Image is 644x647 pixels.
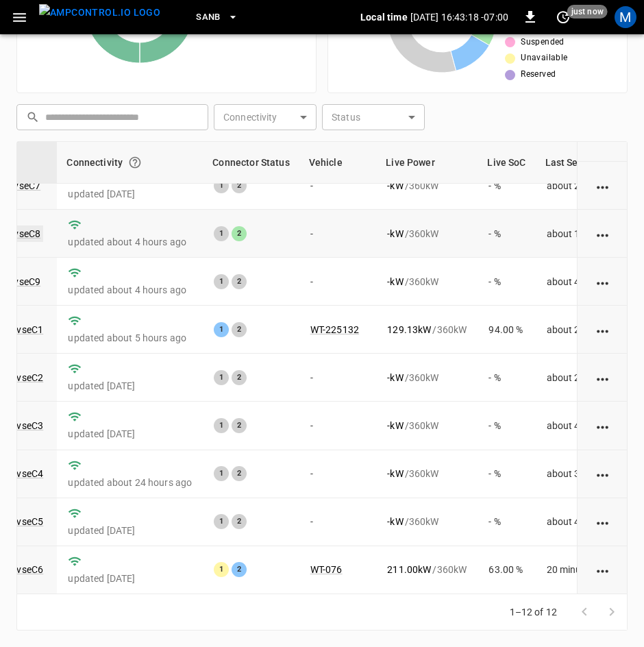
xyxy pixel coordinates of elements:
td: about 4 hours ago [536,402,638,450]
div: action cell options [594,227,611,241]
th: Last Session [536,142,638,184]
p: 1–12 of 12 [510,605,558,619]
p: updated about 4 hours ago [68,283,192,297]
p: - kW [387,467,403,480]
a: WT-076 [310,564,343,575]
span: Reserved [521,68,556,82]
div: 1 [214,322,229,337]
p: updated about 24 hours ago [68,476,192,489]
div: 1 [214,466,229,481]
p: - kW [387,419,403,432]
td: - [299,354,377,402]
th: Connector Status [203,142,299,184]
td: 94.00 % [478,306,535,354]
div: action cell options [594,371,611,384]
p: 211.00 kW [387,563,431,576]
td: - % [478,210,535,258]
th: Live SoC [478,142,535,184]
td: - % [478,354,535,402]
button: Connection between the charger and our software. [123,150,147,175]
span: Unavailable [521,51,567,65]
p: updated [DATE] [68,572,192,585]
div: action cell options [594,515,611,528]
div: / 360 kW [387,227,467,241]
td: - % [478,258,535,306]
div: / 360 kW [387,323,467,337]
div: 1 [214,562,229,577]
td: - % [478,498,535,546]
div: 1 [214,274,229,289]
div: 2 [232,418,247,433]
td: about 4 hours ago [536,498,638,546]
p: - kW [387,179,403,193]
div: 2 [232,322,247,337]
td: 20 minutes ago [536,546,638,594]
div: 1 [214,370,229,385]
td: about 1 hour ago [536,210,638,258]
td: about 2 hours ago [536,306,638,354]
td: about 2 hours ago [536,354,638,402]
td: - [299,498,377,546]
th: Vehicle [299,142,377,184]
p: updated [DATE] [68,187,192,201]
p: [DATE] 16:43:18 -07:00 [410,10,508,24]
td: - % [478,402,535,450]
p: updated about 5 hours ago [68,331,192,345]
div: action cell options [594,419,611,432]
div: / 360 kW [387,275,467,289]
a: WT-225132 [310,324,359,335]
div: 1 [214,226,229,241]
div: profile-icon [615,6,636,28]
p: updated [DATE] [68,427,192,441]
td: about 2 hours ago [536,162,638,210]
div: action cell options [594,179,611,193]
p: updated [DATE] [68,524,192,537]
div: Connectivity [66,150,193,175]
p: - kW [387,275,403,289]
div: / 360 kW [387,419,467,432]
div: action cell options [594,563,611,576]
span: just now [567,5,608,19]
div: 1 [214,514,229,529]
div: / 360 kW [387,563,467,576]
td: - % [478,162,535,210]
p: 129.13 kW [387,323,431,337]
div: 2 [232,274,247,289]
td: - [299,450,377,498]
div: / 360 kW [387,515,467,528]
div: 2 [232,466,247,481]
p: updated about 4 hours ago [68,235,192,249]
div: / 360 kW [387,179,467,193]
p: Local time [360,10,408,24]
div: 2 [232,514,247,529]
img: ampcontrol.io logo [39,4,160,21]
p: - kW [387,371,403,384]
p: updated [DATE] [68,379,192,393]
div: 1 [214,418,229,433]
p: - kW [387,227,403,241]
td: - [299,402,377,450]
button: set refresh interval [552,6,574,28]
div: 2 [232,370,247,385]
div: / 360 kW [387,371,467,384]
th: Live Power [376,142,478,184]
div: action cell options [594,467,611,480]
td: about 4 hours ago [536,258,638,306]
td: - [299,210,377,258]
td: about 3 hours ago [536,450,638,498]
div: 1 [214,178,229,193]
span: SanB [196,10,221,25]
div: 2 [232,178,247,193]
td: - % [478,450,535,498]
p: - kW [387,515,403,528]
td: - [299,162,377,210]
td: - [299,258,377,306]
div: / 360 kW [387,467,467,480]
div: 2 [232,562,247,577]
span: Suspended [521,36,565,49]
div: action cell options [594,131,611,145]
button: SanB [190,4,244,31]
div: action cell options [594,323,611,337]
div: 2 [232,226,247,241]
div: action cell options [594,275,611,289]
